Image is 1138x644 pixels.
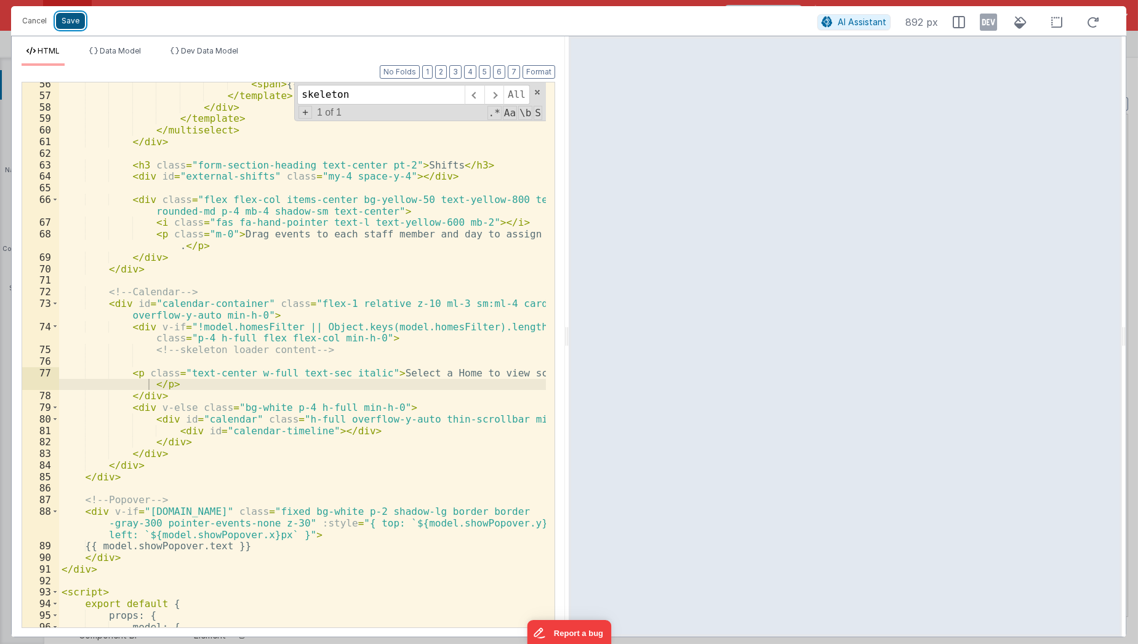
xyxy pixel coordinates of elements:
div: 70 [22,263,59,275]
div: 63 [22,159,59,171]
span: HTML [38,46,60,55]
div: 91 [22,563,59,575]
div: 93 [22,586,59,598]
div: 90 [22,552,59,563]
div: 84 [22,459,59,471]
div: 58 [22,101,59,113]
div: 83 [22,448,59,459]
div: 81 [22,425,59,437]
div: 74 [22,321,59,344]
button: 6 [493,65,505,79]
div: 56 [22,78,59,90]
div: 67 [22,217,59,228]
div: 95 [22,610,59,621]
div: 69 [22,252,59,263]
div: 65 [22,182,59,194]
div: 86 [22,482,59,494]
div: 71 [22,274,59,286]
div: 82 [22,436,59,448]
button: 3 [449,65,462,79]
div: 66 [22,194,59,217]
span: RegExp Search [487,106,502,120]
div: 68 [22,228,59,252]
div: 62 [22,148,59,159]
button: AI Assistant [817,14,891,30]
button: 7 [508,65,520,79]
button: Save [56,13,85,29]
span: Toggel Replace mode [299,106,312,119]
span: Dev Data Model [181,46,238,55]
div: 75 [22,344,59,356]
div: 64 [22,170,59,182]
span: CaseSensitive Search [503,106,517,120]
div: 59 [22,113,59,124]
button: 4 [464,65,476,79]
button: No Folds [380,65,420,79]
div: 80 [22,413,59,425]
div: 78 [22,390,59,402]
div: 60 [22,124,59,136]
div: 73 [22,298,59,321]
div: 92 [22,575,59,587]
span: 1 of 1 [312,107,347,118]
button: 2 [435,65,447,79]
div: 57 [22,90,59,101]
button: Cancel [16,12,53,30]
div: 79 [22,402,59,413]
input: Search for [297,85,465,105]
span: Whole Word Search [518,106,532,120]
span: Alt-Enter [503,85,530,105]
span: Search In Selection [534,106,542,120]
div: 76 [22,356,59,367]
div: 72 [22,286,59,298]
div: 88 [22,506,59,540]
span: 892 px [905,15,938,30]
div: 87 [22,494,59,506]
div: 89 [22,540,59,552]
div: 77 [22,367,59,391]
div: 96 [22,621,59,633]
div: 85 [22,471,59,483]
button: 5 [479,65,491,79]
span: AI Assistant [838,17,886,27]
button: 1 [422,65,433,79]
div: 61 [22,136,59,148]
div: 94 [22,598,59,610]
button: Format [523,65,555,79]
span: Data Model [100,46,141,55]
